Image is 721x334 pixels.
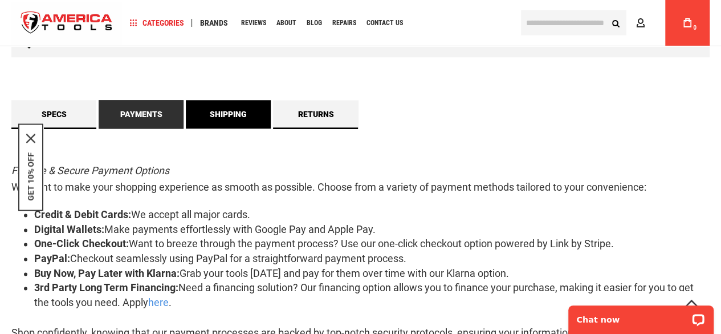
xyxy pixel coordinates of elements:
a: Categories [124,15,189,31]
span: 0 [693,25,696,31]
strong: Digital Wallets: [34,223,104,235]
strong: Buy Now, Pay Later with Klarna: [34,267,180,279]
li: Want to breeze through the payment process? Use our one-click checkout option powered by Link by ... [34,236,710,251]
span: Contact Us [366,19,403,26]
svg: close icon [26,134,35,143]
a: here [148,296,169,308]
button: Search [605,12,626,34]
span: Reviews [241,19,266,26]
li: Make payments effortlessly with Google Pay and Apple Pay. [34,222,710,237]
a: Blog [302,15,327,31]
a: Contact Us [361,15,408,31]
strong: Credit & Debit Cards: [34,208,131,220]
li: Need a financing solution? Our financing option allows you to finance your purchase, making it ea... [34,280,710,309]
button: GET 10% OFF [26,152,35,200]
strong: One-Click Checkout: [34,238,129,250]
strong: PayPal: [34,252,70,264]
a: Specs [11,100,96,128]
img: America Tools [11,2,122,45]
li: We accept all major cards. [34,207,710,222]
a: Shipping [186,100,271,128]
button: Close [26,134,35,143]
a: Brands [195,15,233,31]
strong: 3rd Party Long Term Financing: [34,281,178,293]
iframe: LiveChat chat widget [561,298,721,334]
span: Brands [200,19,228,27]
a: About [271,15,302,31]
a: Repairs [327,15,361,31]
span: About [276,19,296,26]
span: Repairs [332,19,356,26]
a: Payments [99,100,184,128]
li: Grab your tools [DATE] and pay for them over time with our Klarna option. [34,266,710,281]
span: Blog [307,19,322,26]
a: Returns [273,100,358,128]
em: Flexible & Secure Payment Options [11,164,169,176]
li: Checkout seamlessly using PayPal for a straightforward payment process. [34,251,710,266]
span: Categories [129,19,184,27]
a: Reviews [236,15,271,31]
p: We want to make your shopping experience as smooth as possible. Choose from a variety of payment ... [11,163,710,196]
a: store logo [11,2,122,45]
